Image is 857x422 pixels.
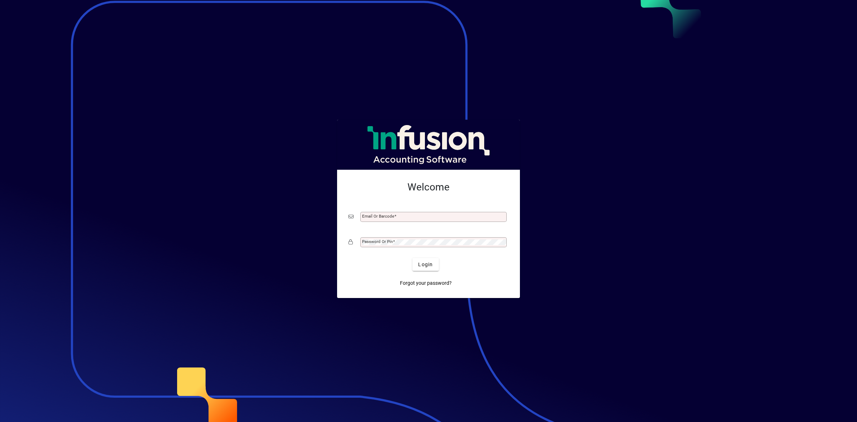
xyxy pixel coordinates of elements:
[362,239,393,244] mat-label: Password or Pin
[397,277,455,289] a: Forgot your password?
[362,214,394,219] mat-label: Email or Barcode
[400,279,452,287] span: Forgot your password?
[349,181,508,193] h2: Welcome
[418,261,433,268] span: Login
[412,258,438,271] button: Login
